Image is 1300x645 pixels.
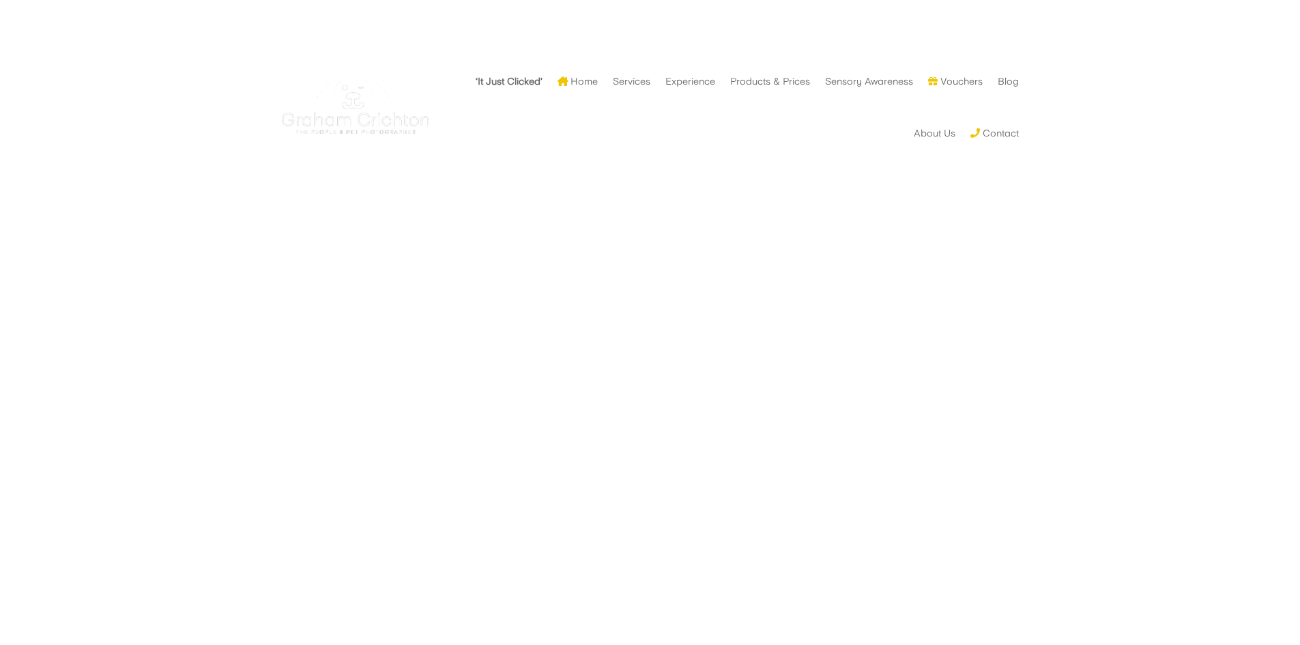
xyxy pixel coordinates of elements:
[928,55,983,107] a: Vouchers
[730,55,810,107] a: Products & Prices
[613,55,650,107] a: Services
[914,107,955,159] a: About Us
[998,55,1019,107] a: Blog
[476,76,543,86] strong: ‘It Just Clicked’
[970,107,1019,159] a: Contact
[558,55,598,107] a: Home
[665,55,715,107] a: Experience
[476,55,543,107] a: ‘It Just Clicked’
[825,55,913,107] a: Sensory Awareness
[282,73,430,142] img: Graham Crichton Photography Logo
